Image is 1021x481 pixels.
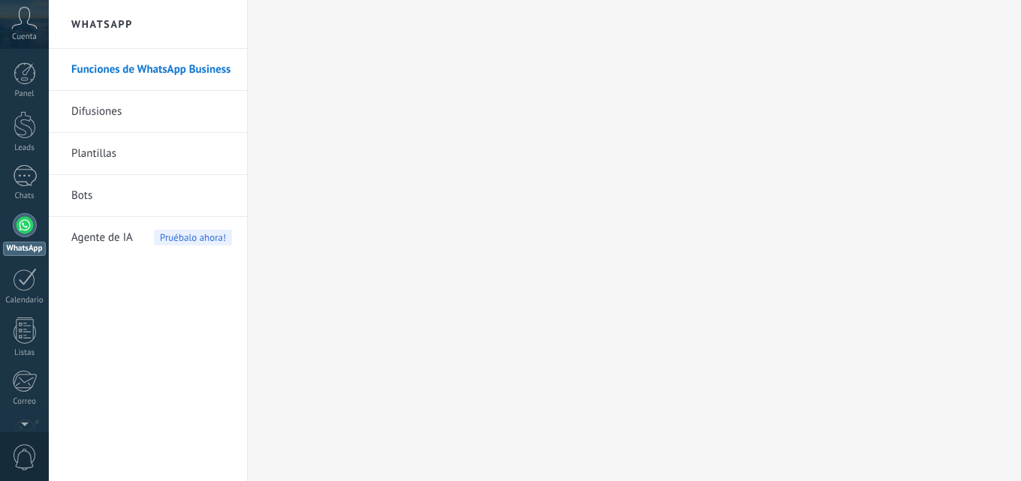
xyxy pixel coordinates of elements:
[49,133,247,175] li: Plantillas
[71,133,232,175] a: Plantillas
[49,175,247,217] li: Bots
[154,230,232,245] span: Pruébalo ahora!
[3,143,47,153] div: Leads
[3,348,47,358] div: Listas
[71,91,232,133] a: Difusiones
[71,217,133,259] span: Agente de IA
[49,91,247,133] li: Difusiones
[3,191,47,201] div: Chats
[3,242,46,256] div: WhatsApp
[3,397,47,407] div: Correo
[49,49,247,91] li: Funciones de WhatsApp Business
[3,296,47,305] div: Calendario
[71,175,232,217] a: Bots
[71,49,232,91] a: Funciones de WhatsApp Business
[3,89,47,99] div: Panel
[71,217,232,259] a: Agente de IAPruébalo ahora!
[12,32,37,42] span: Cuenta
[49,217,247,258] li: Agente de IA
